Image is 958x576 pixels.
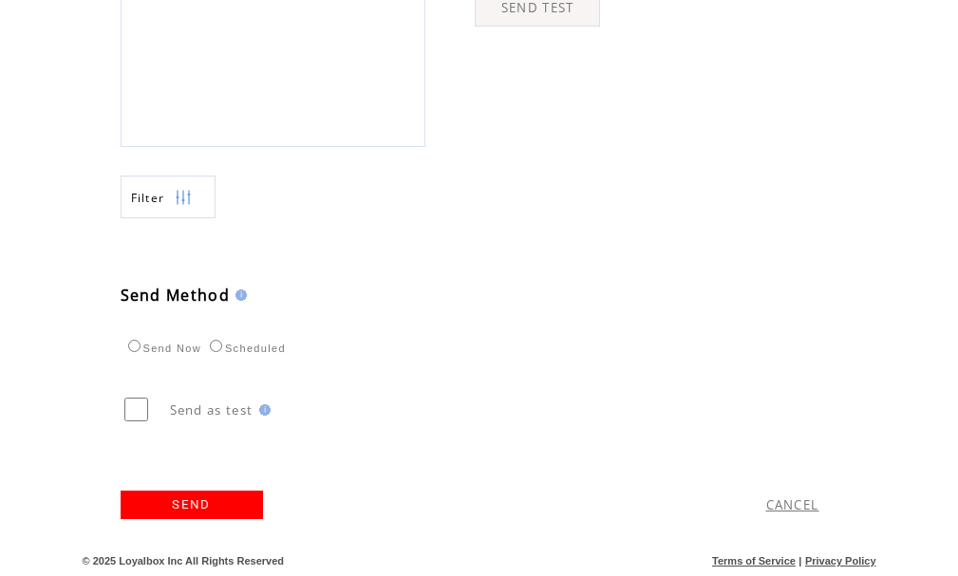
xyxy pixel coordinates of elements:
[254,404,271,416] img: help.gif
[210,340,222,352] input: Scheduled
[121,491,263,519] a: SEND
[798,555,801,567] span: |
[170,401,254,418] span: Send as test
[121,176,216,218] a: Filter
[175,177,192,219] img: filters.png
[131,190,165,206] span: Show filters
[766,496,819,513] a: CANCEL
[712,555,796,567] a: Terms of Service
[805,555,876,567] a: Privacy Policy
[121,285,231,306] span: Send Method
[230,289,247,301] img: help.gif
[128,340,141,352] input: Send Now
[83,555,285,567] span: © 2025 Loyalbox Inc All Rights Reserved
[205,343,286,354] label: Scheduled
[123,343,201,354] label: Send Now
